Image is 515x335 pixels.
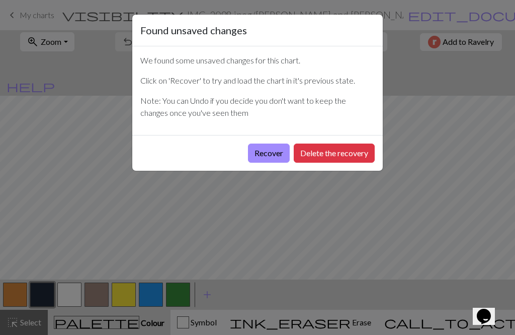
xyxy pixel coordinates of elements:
p: We found some unsaved changes for this chart. [140,54,375,66]
button: Recover [248,144,290,163]
iframe: chat widget [473,295,505,325]
p: Note: You can Undo if you decide you don't want to keep the changes once you've seen them [140,95,375,119]
button: Delete the recovery [294,144,375,163]
h5: Found unsaved changes [140,23,247,38]
p: Click on 'Recover' to try and load the chart in it's previous state. [140,75,375,87]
